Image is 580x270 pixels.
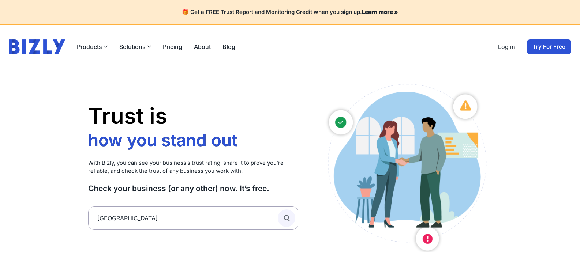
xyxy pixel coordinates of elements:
[9,9,571,16] h4: 🎁 Get a FREE Trust Report and Monitoring Credit when you sign up.
[362,8,398,15] a: Learn more »
[527,39,571,54] a: Try For Free
[88,103,167,129] span: Trust is
[88,151,242,172] li: who you work with
[88,159,299,175] p: With Bizly, you can see your business’s trust rating, share it to prove you’re reliable, and chec...
[194,42,211,51] a: About
[222,42,235,51] a: Blog
[88,130,242,151] li: how you stand out
[498,42,515,51] a: Log in
[119,42,151,51] button: Solutions
[88,206,299,230] input: Search by Name, ABN or ACN
[77,42,108,51] button: Products
[320,80,492,252] img: Australian small business owners illustration
[163,42,182,51] a: Pricing
[88,183,299,193] h3: Check your business (or any other) now. It’s free.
